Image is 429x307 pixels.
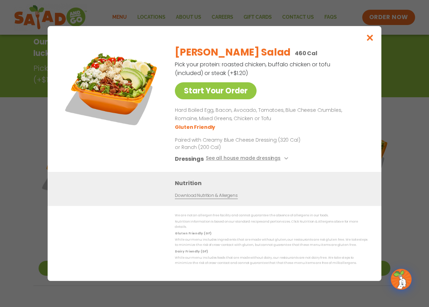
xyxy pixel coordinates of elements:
p: We are not an allergen free facility and cannot guarantee the absence of allergens in our foods. [175,213,367,218]
h3: Nutrition [175,179,371,188]
p: Hard Boiled Egg, Bacon, Avocado, Tomatoes, Blue Cheese Crumbles, Romaine, Mixed Greens, Chicken o... [175,106,365,123]
button: Close modal [359,26,381,49]
h3: Dressings [175,155,204,163]
img: Featured product photo for Cobb Salad [63,40,161,137]
button: See all house made dressings [206,155,290,163]
strong: Dairy Friendly (DF) [175,249,208,254]
p: While our menu includes ingredients that are made without gluten, our restaurants are not gluten ... [175,237,367,248]
p: Pick your protein: roasted chicken, buffalo chicken or tofu (included) or steak (+$1.20) [175,60,331,77]
a: Start Your Order [175,82,257,99]
p: Nutrition information is based on our standard recipes and portion sizes. Click Nutrition & Aller... [175,219,367,230]
p: While our menu includes foods that are made without dairy, our restaurants are not dairy free. We... [175,255,367,266]
li: Gluten Friendly [175,124,216,131]
strong: Gluten Friendly (GF) [175,231,211,235]
p: 460 Cal [295,49,317,58]
a: Download Nutrition & Allergens [175,192,237,199]
p: Paired with Creamy Blue Cheese Dressing (320 Cal) or Ranch (200 Cal) [175,136,303,151]
img: wpChatIcon [391,269,411,289]
h2: [PERSON_NAME] Salad [175,45,291,60]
